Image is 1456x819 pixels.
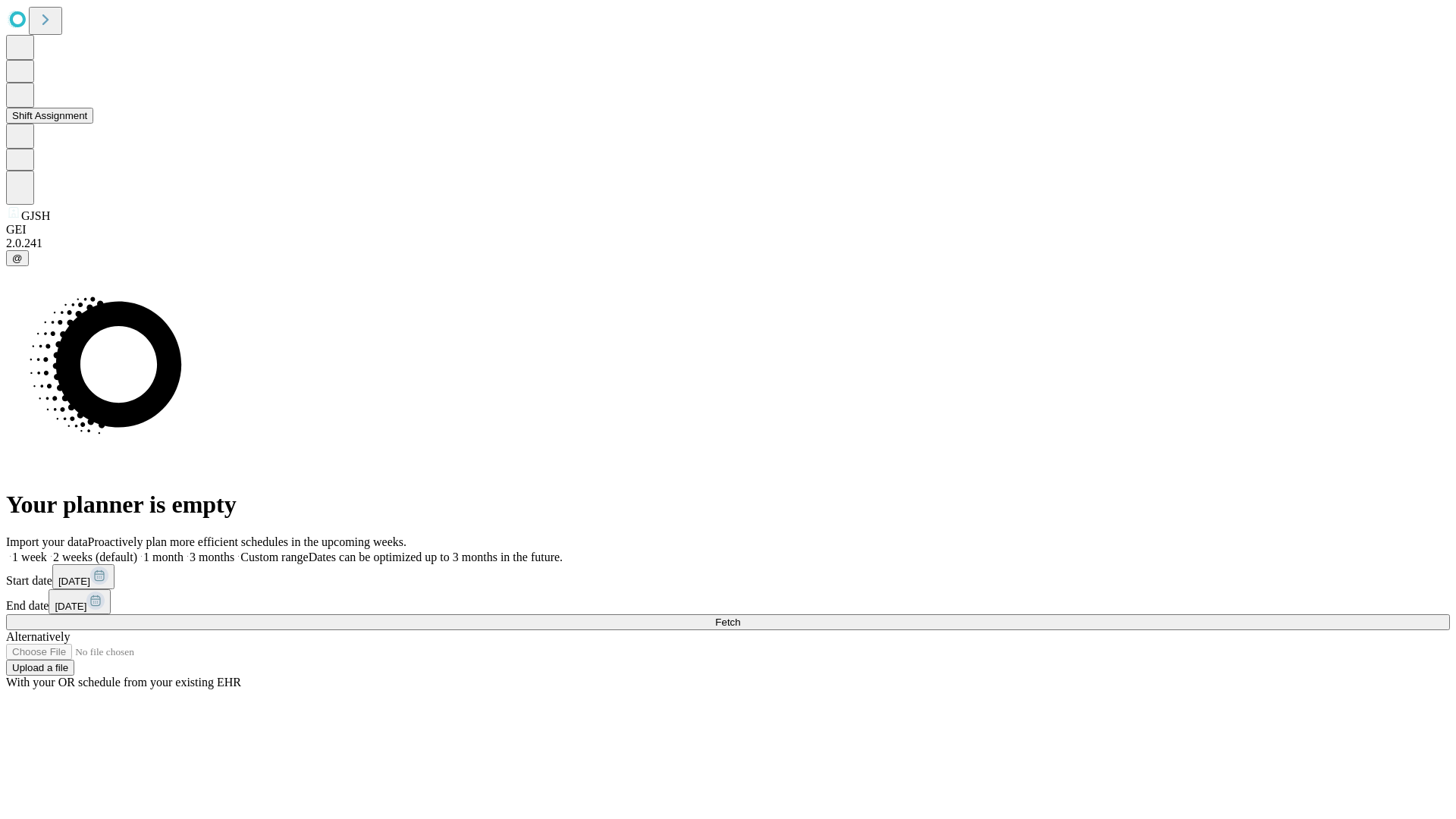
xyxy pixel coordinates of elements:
[309,551,563,563] span: Dates can be optimized up to 3 months in the future.
[6,676,241,689] span: With your OR schedule from your existing EHR
[55,601,86,612] span: [DATE]
[6,535,88,548] span: Import your data
[12,551,47,563] span: 1 week
[6,589,1450,614] div: End date
[49,589,111,614] button: [DATE]
[190,551,234,563] span: 3 months
[53,551,137,563] span: 2 weeks (default)
[6,630,70,643] span: Alternatively
[6,491,1450,519] h1: Your planner is empty
[6,223,1450,237] div: GEI
[12,253,23,264] span: @
[6,237,1450,250] div: 2.0.241
[6,250,29,266] button: @
[6,660,74,676] button: Upload a file
[6,564,1450,589] div: Start date
[58,576,90,587] span: [DATE]
[240,551,308,563] span: Custom range
[52,564,115,589] button: [DATE]
[21,209,50,222] span: GJSH
[88,535,406,548] span: Proactively plan more efficient schedules in the upcoming weeks.
[715,617,740,628] span: Fetch
[143,551,184,563] span: 1 month
[6,614,1450,630] button: Fetch
[6,108,93,124] button: Shift Assignment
